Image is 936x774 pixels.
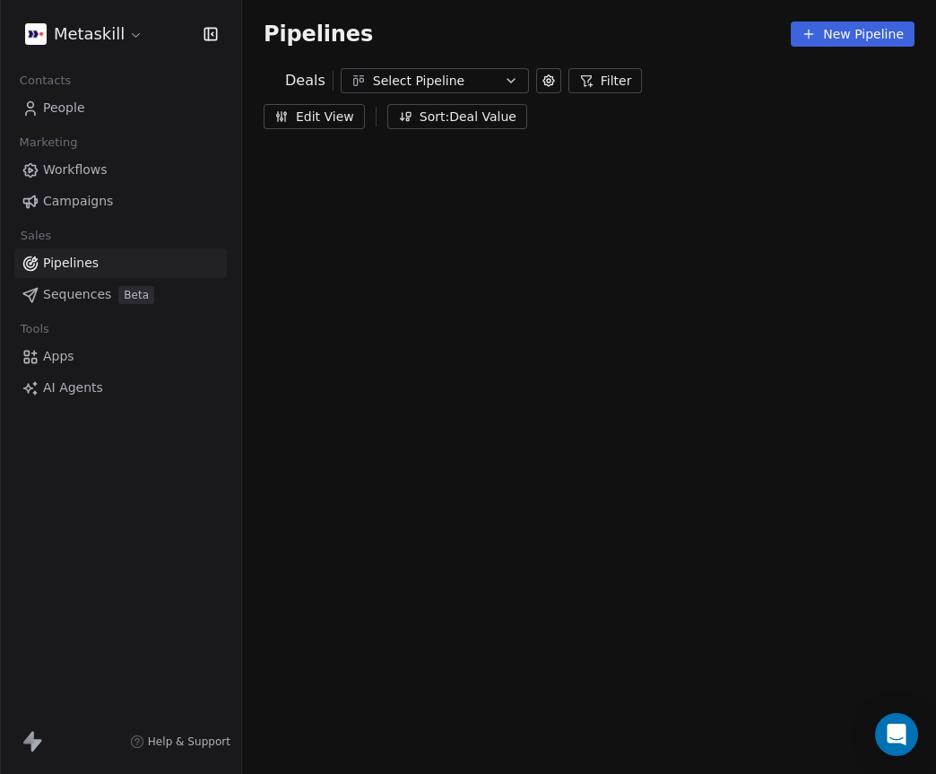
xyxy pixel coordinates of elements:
span: Help & Support [148,735,230,749]
img: AVATAR%20METASKILL%20-%20Colori%20Positivo.png [25,23,47,45]
a: Workflows [14,155,227,185]
a: Campaigns [14,187,227,216]
span: Metaskill [54,22,125,46]
span: Beta [118,286,154,304]
button: Edit View [264,104,365,129]
a: People [14,93,227,123]
button: Metaskill [22,19,147,49]
a: AI Agents [14,373,227,403]
button: Filter [568,68,643,93]
div: Open Intercom Messenger [875,713,918,756]
span: Campaigns [43,192,113,211]
span: AI Agents [43,378,103,397]
span: Pipelines [264,22,373,47]
span: Contacts [12,67,79,94]
span: Deals [285,70,325,91]
span: Sequences [43,285,111,304]
a: SequencesBeta [14,280,227,309]
button: New Pipeline [791,22,914,47]
span: Tools [13,316,56,343]
span: People [43,99,85,117]
a: Apps [14,342,227,371]
div: Select Pipeline [373,72,497,91]
span: Marketing [12,129,85,156]
span: Sales [13,222,59,249]
span: Pipelines [43,254,99,273]
a: Pipelines [14,248,227,278]
a: Help & Support [130,735,230,749]
span: Apps [43,347,74,366]
span: Workflows [43,161,108,179]
button: Sort: Deal Value [387,104,527,129]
